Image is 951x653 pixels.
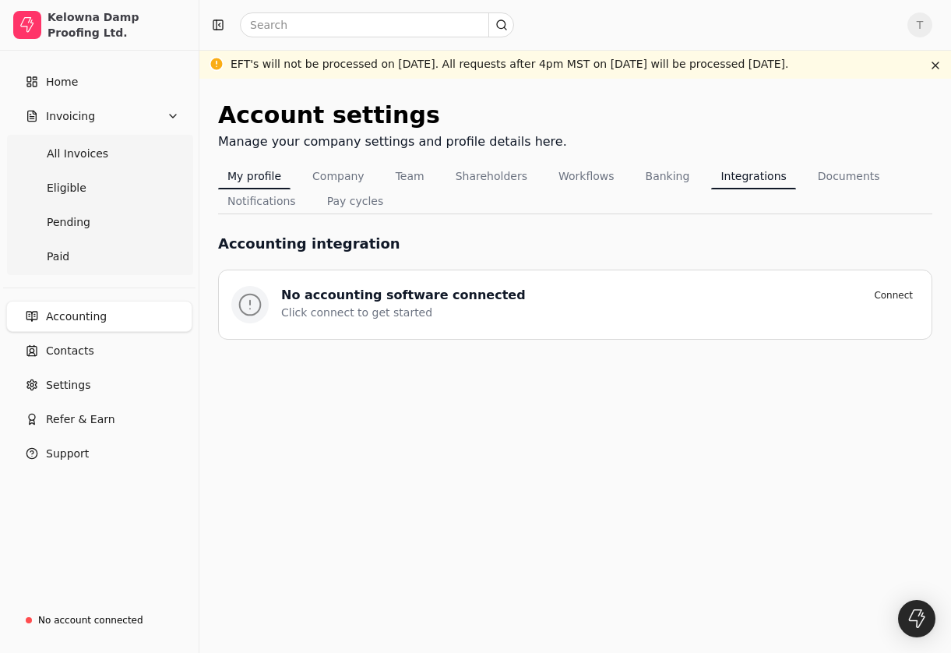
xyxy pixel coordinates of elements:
span: Support [46,446,89,462]
h1: Accounting integration [218,233,400,254]
button: Workflows [549,164,624,189]
span: Refer & Earn [46,411,115,428]
button: Banking [636,164,699,189]
span: Paid [47,249,69,265]
div: No accounting software connected [281,286,526,305]
button: Support [6,438,192,469]
a: Eligible [9,172,189,203]
button: Pay cycles [318,189,393,214]
button: T [907,12,932,37]
button: Documents [808,164,889,189]
span: All Invoices [47,146,108,162]
button: Connect [868,286,919,305]
span: Accounting [46,309,107,325]
button: Refer & Earn [6,404,192,435]
div: Click connect to get started [281,305,919,321]
div: Account settings [218,97,567,132]
a: Paid [9,241,189,272]
button: Integrations [711,164,795,189]
button: Team [386,164,434,189]
div: Open Intercom Messenger [898,600,935,637]
span: Eligible [47,180,86,196]
div: No account connected [38,613,143,627]
button: Shareholders [446,164,537,189]
span: Invoicing [46,108,95,125]
a: No account connected [6,606,192,634]
a: Settings [6,369,192,401]
button: Company [303,164,374,189]
button: Notifications [218,189,305,214]
a: Home [6,66,192,97]
span: Settings [46,377,90,394]
a: Accounting [6,301,192,332]
a: Pending [9,206,189,238]
input: Search [240,12,514,37]
div: EFT's will not be processed on [DATE]. All requests after 4pm MST on [DATE] will be processed [DA... [231,56,789,72]
div: Manage your company settings and profile details here. [218,132,567,151]
span: Contacts [46,343,94,359]
a: Contacts [6,335,192,366]
button: My profile [218,164,291,189]
nav: Tabs [218,164,932,214]
button: Invoicing [6,101,192,132]
div: Kelowna Damp Proofing Ltd. [48,9,185,41]
a: All Invoices [9,138,189,169]
span: Pending [47,214,90,231]
span: Home [46,74,78,90]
